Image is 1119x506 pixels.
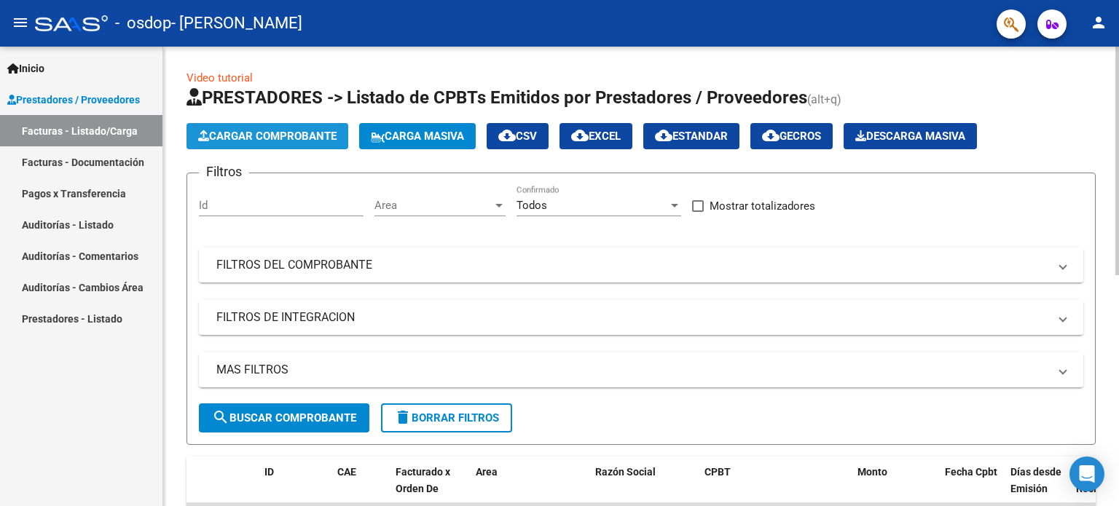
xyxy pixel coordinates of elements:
span: Carga Masiva [371,130,464,143]
button: Carga Masiva [359,123,476,149]
span: Area [374,199,492,212]
mat-expansion-panel-header: FILTROS DE INTEGRACION [199,300,1083,335]
mat-icon: search [212,408,229,426]
span: Gecros [762,130,821,143]
mat-icon: cloud_download [571,127,589,144]
mat-expansion-panel-header: MAS FILTROS [199,352,1083,387]
mat-icon: delete [394,408,412,426]
mat-icon: menu [12,14,29,31]
span: Monto [857,466,887,478]
mat-expansion-panel-header: FILTROS DEL COMPROBANTE [199,248,1083,282]
span: Area [476,466,498,478]
span: CAE [337,466,356,478]
mat-panel-title: FILTROS DEL COMPROBANTE [216,257,1048,273]
span: - [PERSON_NAME] [171,7,302,39]
span: (alt+q) [807,92,841,106]
button: Gecros [750,123,833,149]
span: EXCEL [571,130,621,143]
button: Cargar Comprobante [186,123,348,149]
span: - osdop [115,7,171,39]
span: Días desde Emisión [1010,466,1061,494]
app-download-masive: Descarga masiva de comprobantes (adjuntos) [844,123,977,149]
span: Cargar Comprobante [198,130,337,143]
span: Fecha Recibido [1076,466,1117,494]
span: Buscar Comprobante [212,411,356,424]
span: Fecha Cpbt [945,466,997,478]
span: Borrar Filtros [394,411,499,424]
button: CSV [487,123,549,149]
button: Borrar Filtros [381,403,512,432]
span: Todos [517,199,547,212]
mat-icon: person [1090,14,1107,31]
h3: Filtros [199,162,249,182]
button: Descarga Masiva [844,123,977,149]
span: PRESTADORES -> Listado de CPBTs Emitidos por Prestadores / Proveedores [186,87,807,108]
span: Inicio [7,60,44,76]
button: Buscar Comprobante [199,403,369,432]
span: Prestadores / Proveedores [7,92,140,108]
span: Descarga Masiva [855,130,965,143]
a: Video tutorial [186,71,253,84]
mat-icon: cloud_download [498,127,516,144]
button: EXCEL [559,123,632,149]
span: Facturado x Orden De [396,466,450,494]
span: CPBT [704,466,731,478]
span: CSV [498,130,537,143]
span: Estandar [655,130,728,143]
span: Razón Social [595,466,656,478]
span: ID [264,466,274,478]
span: Mostrar totalizadores [710,197,815,215]
mat-panel-title: MAS FILTROS [216,362,1048,378]
mat-panel-title: FILTROS DE INTEGRACION [216,309,1048,325]
mat-icon: cloud_download [762,127,780,144]
mat-icon: cloud_download [655,127,672,144]
button: Estandar [643,123,739,149]
div: Open Intercom Messenger [1069,456,1104,491]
